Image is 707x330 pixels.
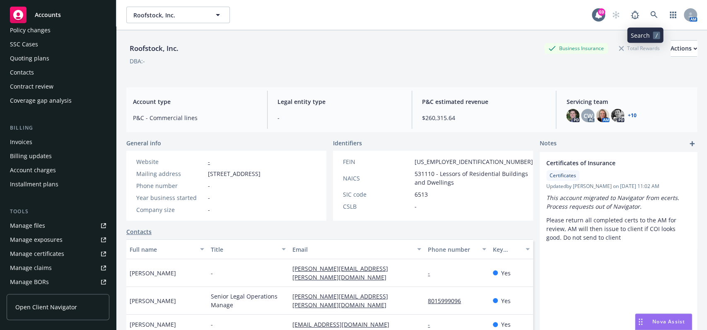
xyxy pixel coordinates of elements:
div: Manage exposures [10,233,63,246]
span: Identifiers [333,139,362,147]
a: Manage exposures [7,233,109,246]
a: Start snowing [608,7,624,23]
button: Roofstock, Inc. [126,7,230,23]
span: [STREET_ADDRESS] [208,169,261,178]
a: Quoting plans [7,52,109,65]
div: SSC Cases [10,38,38,51]
button: Nova Assist [635,313,692,330]
a: - [428,269,437,277]
span: Nova Assist [652,318,685,325]
div: Business Insurance [544,43,608,53]
div: Quoting plans [10,52,49,65]
span: - [211,269,213,277]
div: Phone number [428,245,477,254]
a: Invoices [7,135,109,149]
div: Title [211,245,276,254]
span: P&C estimated revenue [422,97,546,106]
div: Roofstock, Inc. [126,43,182,54]
div: Contacts [10,66,34,79]
span: - [277,113,402,122]
div: Policy changes [10,24,51,37]
a: [EMAIL_ADDRESS][DOMAIN_NAME] [292,320,396,328]
a: Contacts [126,227,152,236]
span: Senior Legal Operations Manage [211,292,285,309]
span: Notes [540,139,557,149]
em: This account migrated to Navigator from ecerts. Process requests out of Navigator. [546,194,681,210]
span: Yes [501,320,511,329]
span: P&C - Commercial lines [133,113,257,122]
img: photo [611,109,624,122]
span: Yes [501,269,511,277]
span: - [208,181,210,190]
div: Certificates of InsuranceCertificatesUpdatedby [PERSON_NAME] on [DATE] 11:02 AMThis account migra... [540,152,697,248]
span: Updated by [PERSON_NAME] on [DATE] 11:02 AM [546,183,690,190]
div: Coverage gap analysis [10,94,72,107]
div: Total Rewards [615,43,664,53]
span: [PERSON_NAME] [130,269,176,277]
span: Open Client Navigator [15,303,77,311]
span: General info [126,139,161,147]
a: Manage files [7,219,109,232]
a: SSC Cases [7,38,109,51]
a: Manage BORs [7,275,109,289]
div: Tools [7,207,109,216]
a: Billing updates [7,149,109,163]
span: 531110 - Lessors of Residential Buildings and Dwellings [415,169,533,187]
div: SIC code [343,190,411,199]
div: Contract review [10,80,53,93]
div: Invoices [10,135,32,149]
a: Accounts [7,3,109,26]
a: - [428,320,437,328]
div: Email [292,245,412,254]
a: +10 [627,113,636,118]
span: Roofstock, Inc. [133,11,205,19]
span: Certificates of Insurance [546,159,669,167]
span: - [415,202,417,211]
div: Account charges [10,164,56,177]
div: FEIN [343,157,411,166]
span: [US_EMPLOYER_IDENTIFICATION_NUMBER] [415,157,533,166]
a: Contacts [7,66,109,79]
a: Coverage gap analysis [7,94,109,107]
div: Drag to move [635,314,646,330]
a: - [208,158,210,166]
img: photo [566,109,579,122]
img: photo [596,109,609,122]
div: Installment plans [10,178,58,191]
a: Switch app [665,7,681,23]
div: 69 [598,8,605,16]
a: 8015999096 [428,297,468,305]
a: Installment plans [7,178,109,191]
p: Please return all completed certs to the AM for review, AM will then issue to client if COI looks... [546,216,690,242]
span: - [208,205,210,214]
span: CW [583,111,592,120]
div: Company size [136,205,205,214]
a: [PERSON_NAME][EMAIL_ADDRESS][PERSON_NAME][DOMAIN_NAME] [292,292,393,309]
span: $260,315.64 [422,113,546,122]
div: Phone number [136,181,205,190]
a: edit [669,159,679,169]
div: Year business started [136,193,205,202]
div: Billing updates [10,149,52,163]
button: Key contact [490,239,533,259]
div: Key contact [493,245,521,254]
div: NAICS [343,174,411,183]
div: Full name [130,245,195,254]
div: Manage files [10,219,45,232]
div: Actions [671,41,697,56]
span: - [211,320,213,329]
span: [PERSON_NAME] [130,296,176,305]
span: 6513 [415,190,428,199]
a: remove [680,159,690,169]
a: Manage claims [7,261,109,275]
div: Mailing address [136,169,205,178]
button: Full name [126,239,208,259]
span: Account type [133,97,257,106]
a: Account charges [7,164,109,177]
a: Search [646,7,662,23]
span: Yes [501,296,511,305]
button: Email [289,239,425,259]
a: Report a Bug [627,7,643,23]
div: CSLB [343,202,411,211]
